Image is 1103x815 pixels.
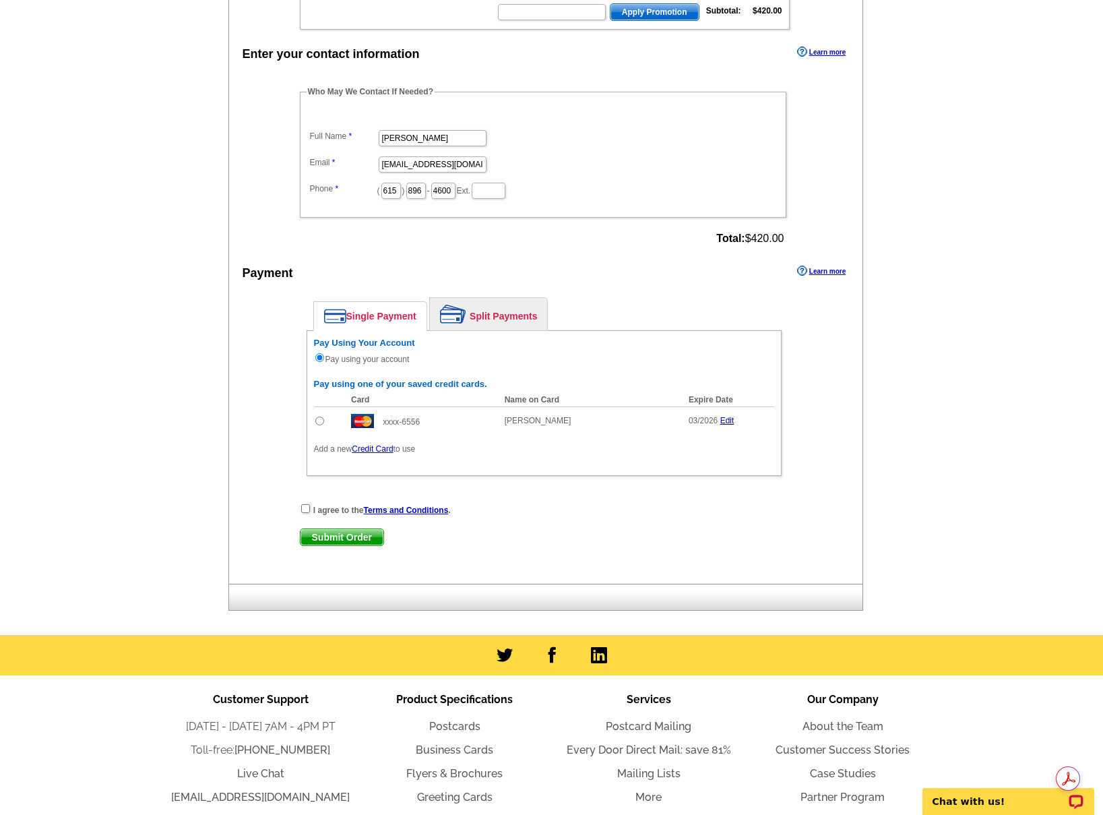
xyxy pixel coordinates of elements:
[802,720,883,733] a: About the Team
[307,179,780,200] dd: ( ) - Ext.
[164,742,358,758] li: Toll-free:
[430,298,547,330] a: Split Payments
[314,302,427,330] a: Single Payment
[498,393,682,407] th: Name on Card
[689,416,718,425] span: 03/2026
[213,693,309,706] span: Customer Support
[776,744,910,756] a: Customer Success Stories
[307,86,435,98] legend: Who May We Contact If Needed?
[716,233,784,245] span: $420.00
[237,767,284,780] a: Live Chat
[406,767,503,780] a: Flyers & Brochures
[313,506,451,515] strong: I agree to the .
[310,156,377,169] label: Email
[314,379,774,390] h6: Pay using one of your saved credit cards.
[635,791,662,804] a: More
[716,233,745,244] strong: Total:
[243,45,420,63] div: Enter your contact information
[344,393,498,407] th: Card
[310,130,377,142] label: Full Name
[617,767,681,780] a: Mailing Lists
[567,744,731,756] a: Every Door Direct Mail: save 81%
[440,305,466,324] img: split-payment.png
[505,416,571,425] span: [PERSON_NAME]
[810,767,876,780] a: Case Studies
[314,338,774,349] h6: Pay Using Your Account
[627,693,671,706] span: Services
[383,417,420,427] span: xxxx-6556
[396,693,513,706] span: Product Specifications
[797,47,846,57] a: Learn more
[324,309,346,324] img: single-payment.png
[807,693,879,706] span: Our Company
[416,744,493,756] a: Business Cards
[310,183,377,195] label: Phone
[417,791,493,804] a: Greeting Cards
[606,720,691,733] a: Postcard Mailing
[797,266,846,276] a: Learn more
[314,443,774,455] p: Add a new to use
[753,6,782,16] strong: $420.00
[243,264,293,282] div: Payment
[364,506,449,515] a: Terms and Conditions
[171,791,350,804] a: [EMAIL_ADDRESS][DOMAIN_NAME]
[234,744,330,756] a: [PHONE_NUMBER]
[352,444,393,454] a: Credit Card
[429,720,480,733] a: Postcards
[164,719,358,735] li: [DATE] - [DATE] 7AM - 4PM PT
[351,414,374,428] img: mast.gif
[914,773,1103,815] iframe: LiveChat chat widget
[682,393,774,407] th: Expire Date
[610,4,699,20] span: Apply Promotion
[706,6,741,16] strong: Subtotal:
[800,791,885,804] a: Partner Program
[610,3,699,21] button: Apply Promotion
[301,529,383,545] span: Submit Order
[720,416,734,425] a: Edit
[314,338,774,365] div: Pay using your account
